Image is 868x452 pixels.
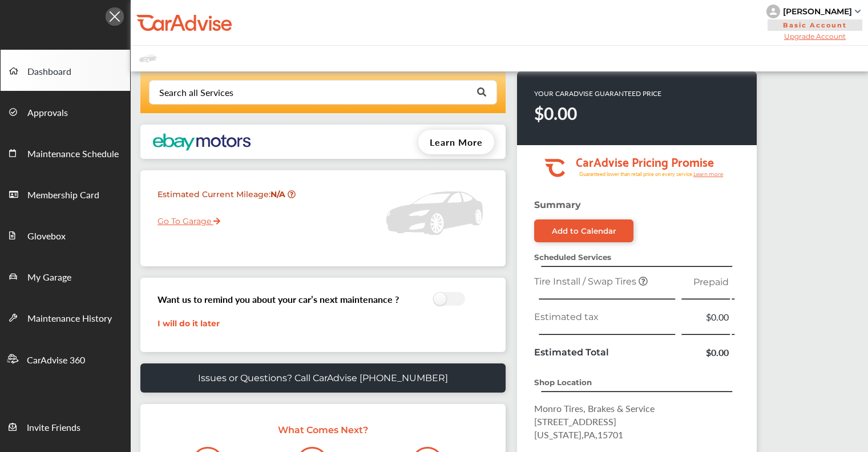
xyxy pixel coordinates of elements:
div: Estimated Current Mileage : [149,185,316,214]
td: Estimated Total [531,343,680,362]
img: placeholder_car.5a1ece94.svg [386,176,483,250]
a: Membership Card [1,173,130,214]
span: Tire Install / Swap Tires [534,276,639,287]
span: [STREET_ADDRESS] [534,415,616,428]
span: Monro Tires, Brakes & Service [534,402,655,415]
strong: Summary [534,199,581,210]
img: knH8PDtVvWoAbQRylUukY18CTiRevjo20fAtgn5MLBQj4uumYvk2MzTtcAIzfGAtb1XOLVMAvhLuqoNAbL4reqehy0jehNKdM... [766,5,780,18]
div: [PERSON_NAME] [783,6,852,17]
div: Search all Services [159,88,233,97]
span: Membership Card [27,188,99,203]
p: YOUR CARADVISE GUARANTEED PRICE [534,89,661,98]
span: Maintenance Schedule [27,147,119,162]
tspan: Learn more [693,171,724,177]
span: My Garage [27,270,71,285]
a: Maintenance Schedule [1,132,130,173]
img: Icon.5fd9dcc7.svg [106,7,124,26]
div: Add to Calendar [552,226,616,235]
span: CarAdvise 360 [27,353,85,368]
td: $0.00 [680,307,732,326]
a: Maintenance History [1,297,130,338]
a: Glovebox [1,214,130,255]
tspan: Guaranteed lower than retail price on every service. [579,170,693,178]
strong: N/A [271,189,288,199]
td: $0.00 [680,343,732,362]
td: Estimated tax [531,307,680,326]
span: Learn More [430,135,483,149]
span: Basic Account [768,19,862,31]
span: Maintenance History [27,311,112,326]
p: What Comes Next? [152,425,494,435]
a: Go To Garage [149,207,220,229]
span: [US_STATE] , PA , 15701 [534,428,623,441]
span: Approvals [27,106,68,121]
span: Glovebox [27,229,66,244]
a: Approvals [1,91,130,132]
a: Dashboard [1,50,130,91]
h3: Want us to remind you about your car’s next maintenance ? [158,293,399,306]
strong: Shop Location [534,378,592,387]
span: Dashboard [27,65,71,79]
img: sCxJUJ+qAmfqhQGDUl18vwLg4ZYJ6CxN7XmbOMBAAAAAElFTkSuQmCC [855,10,861,13]
a: My Garage [1,255,130,297]
span: Upgrade Account [766,32,863,41]
p: Issues or Questions? Call CarAdvise [PHONE_NUMBER] [198,373,448,383]
strong: $0.00 [534,101,577,125]
strong: Scheduled Services [534,253,611,262]
img: placeholder_car.fcab19be.svg [139,51,156,66]
span: Prepaid [693,277,729,287]
a: Add to Calendar [534,219,633,242]
span: Invite Friends [27,421,80,435]
tspan: CarAdvise Pricing Promise [576,151,714,171]
a: Issues or Questions? Call CarAdvise [PHONE_NUMBER] [140,363,506,393]
a: I will do it later [158,318,220,329]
